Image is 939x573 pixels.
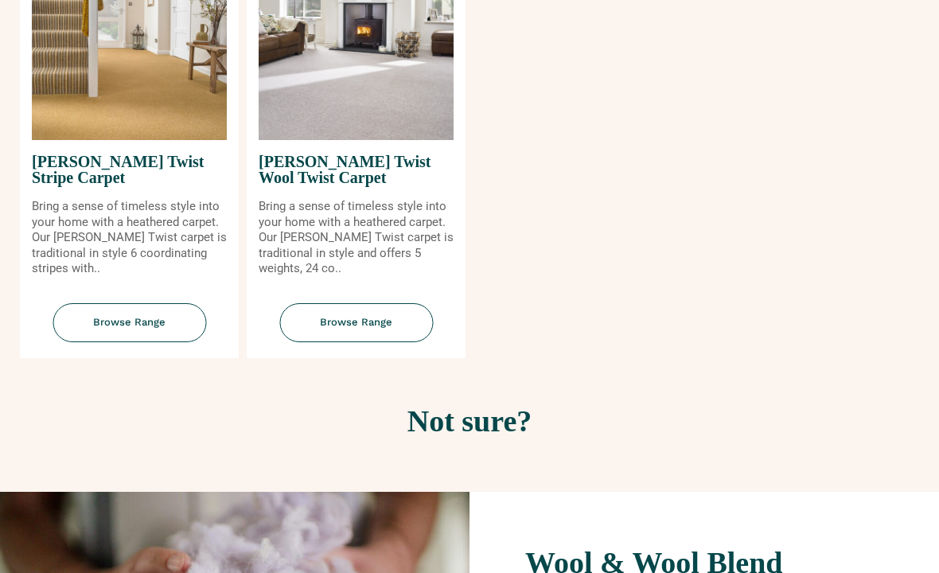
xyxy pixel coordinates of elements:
[53,304,206,343] span: Browse Range
[32,141,227,200] span: [PERSON_NAME] Twist Stripe Carpet
[247,304,466,359] a: Browse Range
[259,141,454,200] span: [PERSON_NAME] Twist Wool Twist Carpet
[24,407,915,437] h2: Not sure?
[20,304,239,359] a: Browse Range
[32,200,227,278] p: Bring a sense of timeless style into your home with a heathered carpet. Our [PERSON_NAME] Twist c...
[279,304,433,343] span: Browse Range
[259,200,454,278] p: Bring a sense of timeless style into your home with a heathered carpet. Our [PERSON_NAME] Twist c...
